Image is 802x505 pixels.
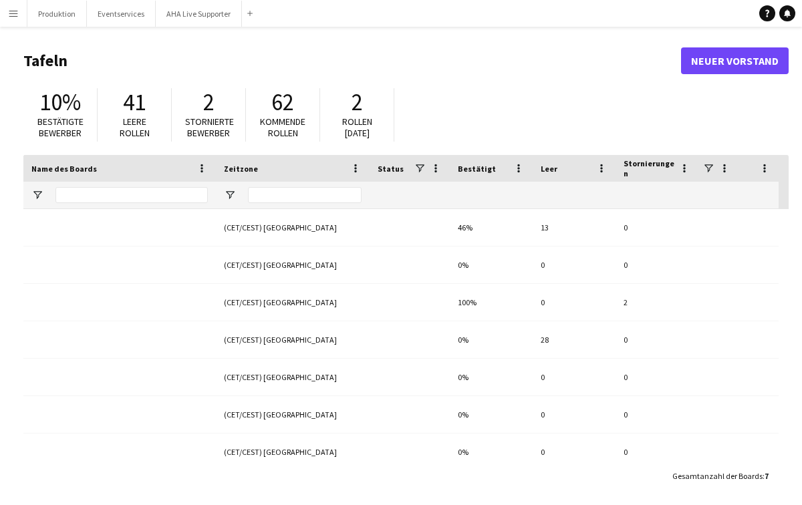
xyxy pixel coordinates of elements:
[156,1,242,27] button: AHA Live Supporter
[31,164,97,174] span: Name des Boards
[616,284,698,321] div: 2
[681,47,789,74] a: Neuer Vorstand
[216,209,370,246] div: (CET/CEST) [GEOGRAPHIC_DATA]
[533,321,616,358] div: 28
[450,396,533,433] div: 0%
[203,88,215,117] span: 2
[271,88,294,117] span: 62
[224,164,258,174] span: Zeitzone
[224,189,236,201] button: Filtermenü öffnen
[248,187,362,203] input: Zeitzone Filtereingang
[624,158,674,178] span: Stornierungen
[533,359,616,395] div: 0
[55,187,208,203] input: Name des Boards Filtereingang
[450,246,533,283] div: 0%
[541,164,557,174] span: Leer
[39,88,81,117] span: 10%
[216,396,370,433] div: (CET/CEST) [GEOGRAPHIC_DATA]
[185,116,234,139] span: Stornierte Bewerber
[458,164,496,174] span: Bestätigt
[31,189,43,201] button: Filtermenü öffnen
[378,164,404,174] span: Status
[87,1,156,27] button: Eventservices
[533,396,616,433] div: 0
[450,434,533,470] div: 0%
[216,321,370,358] div: (CET/CEST) [GEOGRAPHIC_DATA]
[672,463,769,489] div: :
[616,396,698,433] div: 0
[616,434,698,470] div: 0
[216,284,370,321] div: (CET/CEST) [GEOGRAPHIC_DATA]
[27,1,87,27] button: Produktion
[616,209,698,246] div: 0
[533,246,616,283] div: 0
[342,116,372,139] span: Rollen [DATE]
[123,88,146,117] span: 41
[352,88,363,117] span: 2
[672,471,763,481] span: Gesamtanzahl der Boards
[120,116,150,139] span: Leere Rollen
[533,434,616,470] div: 0
[450,209,533,246] div: 46%
[216,359,370,395] div: (CET/CEST) [GEOGRAPHIC_DATA]
[450,284,533,321] div: 100%
[23,51,681,71] h1: Tafeln
[616,359,698,395] div: 0
[260,116,305,139] span: Kommende Rollen
[450,321,533,358] div: 0%
[216,434,370,470] div: (CET/CEST) [GEOGRAPHIC_DATA]
[765,471,769,481] span: 7
[216,246,370,283] div: (CET/CEST) [GEOGRAPHIC_DATA]
[450,359,533,395] div: 0%
[533,209,616,246] div: 13
[616,321,698,358] div: 0
[533,284,616,321] div: 0
[616,246,698,283] div: 0
[37,116,84,139] span: Bestätigte Bewerber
